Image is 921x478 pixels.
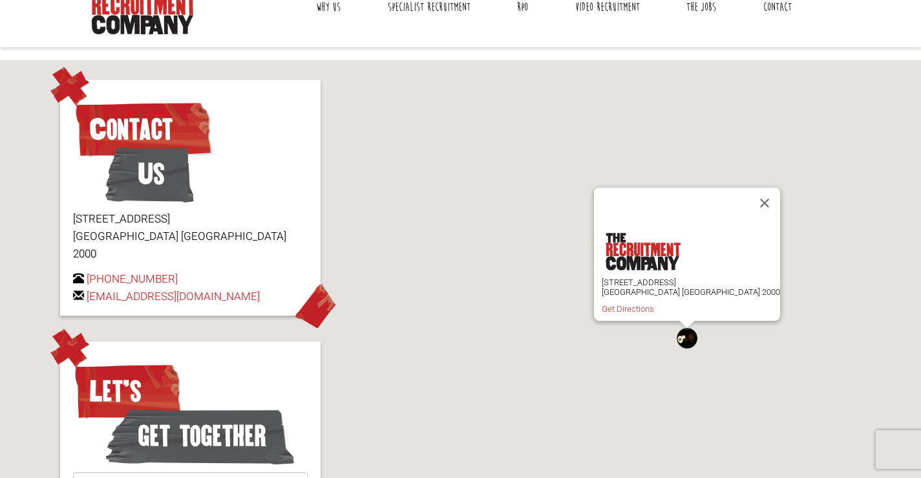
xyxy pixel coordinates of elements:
a: [EMAIL_ADDRESS][DOMAIN_NAME] [87,288,260,305]
span: Contact [73,97,213,162]
span: get together [105,404,295,468]
p: [STREET_ADDRESS] [GEOGRAPHIC_DATA] [GEOGRAPHIC_DATA] 2000 [602,277,780,297]
a: [PHONE_NUMBER] [87,271,178,287]
p: [STREET_ADDRESS] [GEOGRAPHIC_DATA] [GEOGRAPHIC_DATA] 2000 [73,210,308,263]
div: The Recruitment Company [677,328,697,349]
span: Us [105,142,194,206]
button: Close [749,188,780,219]
span: Let’s [73,359,182,424]
img: the-recruitment-company.png [605,233,680,270]
a: Get Directions [602,304,654,314]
